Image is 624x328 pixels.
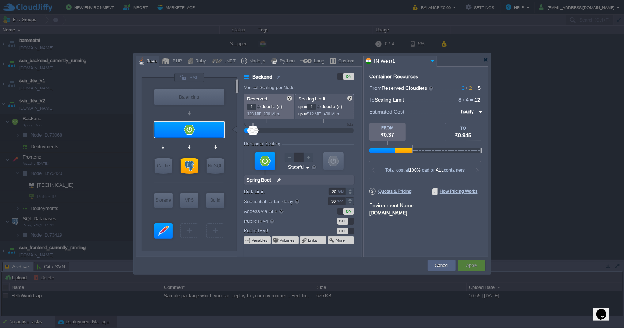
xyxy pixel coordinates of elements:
div: TO [445,126,481,130]
label: Environment Name [369,202,414,208]
span: = [469,97,474,103]
p: cloudlet(s) [247,102,291,110]
div: Ruby [193,56,206,67]
div: FROM [369,126,406,130]
span: How Pricing Works [432,188,478,195]
div: Java [144,56,157,67]
span: 5 [478,85,481,91]
div: Custom [336,56,355,67]
div: Frontend [154,223,173,239]
button: Cancel [435,262,449,269]
span: To [369,97,375,103]
label: Public IPv4 [244,217,318,225]
div: Create New Layer [180,223,198,238]
span: From [369,85,382,91]
span: 8 [458,97,461,103]
div: ON [343,208,354,215]
span: Scaling Limit [375,97,404,103]
div: Balancing [154,89,224,105]
button: Volumes [280,237,295,243]
label: Sequential restart delay [244,197,318,205]
div: PHP [170,56,182,67]
div: 512 [347,122,353,126]
div: .NET [223,56,236,67]
div: ON [343,73,354,80]
span: Scaling Limit [298,96,326,102]
span: = [472,85,478,91]
div: VPS [180,193,198,207]
div: 0 [244,122,246,126]
div: Container Resources [369,74,418,79]
div: OFF [337,218,348,225]
span: 512 MiB, 400 MHz [307,112,340,116]
span: 3 [462,85,465,91]
div: Backend [154,122,224,138]
div: OFF [337,228,348,234]
span: 128 MiB, 100 MHz [247,112,280,116]
div: Elastic VPS [180,193,198,208]
button: Apply [466,262,477,269]
span: 2 [465,85,472,91]
div: Node.js [247,56,265,67]
span: Quotas & Pricing [369,188,412,195]
div: Lang [312,56,324,67]
div: Build Node [206,193,224,208]
span: ₹0.945 [455,132,472,138]
div: Cache [155,158,172,174]
span: ₹0.37 [381,132,394,138]
div: NoSQL Databases [207,158,224,174]
span: 12 [474,97,480,103]
div: Horizontal Scaling [244,141,282,146]
button: Variables [252,237,268,243]
div: Python [277,56,295,67]
span: + [461,97,466,103]
label: Disk Limit [244,188,318,195]
div: Create New Layer [206,223,224,238]
span: 4 [461,97,469,103]
div: GB [338,188,345,195]
div: Storage Containers [154,193,173,208]
div: sec [337,198,345,205]
p: cloudlet(s) [298,102,352,110]
div: [DOMAIN_NAME] [369,209,483,216]
div: Storage [154,193,173,207]
div: NoSQL [207,158,224,174]
iframe: chat widget [593,299,617,321]
div: Build [206,193,224,207]
div: SQL Databases [181,158,198,174]
span: + [465,85,469,91]
label: Public IPv6 [244,227,318,234]
span: Reserved [247,96,267,102]
button: Links [308,237,318,243]
button: More [336,237,345,243]
label: Access via SLB [244,207,318,215]
span: up to [298,112,307,116]
span: Reserved Cloudlets [382,85,434,91]
div: Vertical Scaling per Node [244,85,296,90]
div: Load Balancer [154,89,224,105]
span: up to [298,104,307,109]
span: Estimated Cost [369,108,404,116]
